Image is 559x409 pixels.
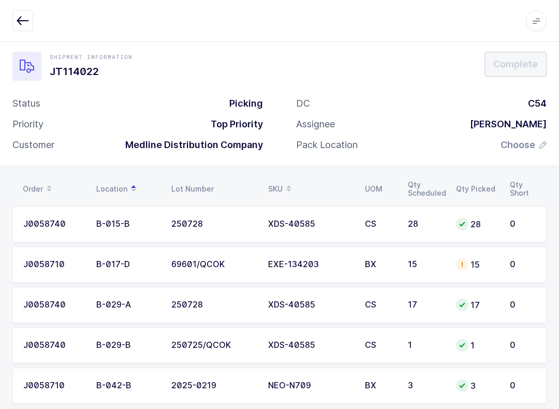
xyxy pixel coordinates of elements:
[23,341,84,350] div: J0058740
[23,260,84,269] div: J0058710
[365,220,395,229] div: CS
[493,57,538,70] span: Complete
[96,300,159,310] div: B-029-A
[296,97,310,110] div: DC
[268,341,352,350] div: XDS-40585
[456,339,497,352] div: 1
[501,139,547,151] button: Choose
[365,260,395,269] div: BX
[23,220,84,229] div: J0058740
[23,381,84,390] div: J0058710
[510,260,536,269] div: 0
[408,220,444,229] div: 28
[96,381,159,390] div: B-042-B
[501,139,535,151] span: Choose
[268,180,352,198] div: SKU
[268,220,352,229] div: XDS-40585
[365,300,395,310] div: CS
[408,341,444,350] div: 1
[456,379,497,392] div: 3
[365,185,395,193] div: UOM
[408,381,444,390] div: 3
[408,181,444,197] div: Qty Scheduled
[96,341,159,350] div: B-029-B
[50,53,133,61] div: Shipment Information
[510,181,536,197] div: Qty Short
[510,300,536,310] div: 0
[456,299,497,311] div: 17
[171,260,256,269] div: 69601/QCOK
[296,118,335,130] div: Assignee
[171,185,256,193] div: Lot Number
[12,97,40,110] div: Status
[23,180,84,198] div: Order
[456,218,497,230] div: 28
[456,185,497,193] div: Qty Picked
[408,260,444,269] div: 15
[456,258,497,271] div: 15
[462,118,547,130] div: [PERSON_NAME]
[365,381,395,390] div: BX
[23,300,84,310] div: J0058740
[484,52,547,77] button: Complete
[171,341,256,350] div: 250725/QCOK
[268,300,352,310] div: XDS-40585
[171,381,256,390] div: 2025-0219
[117,139,263,151] div: Medline Distribution Company
[12,139,54,151] div: Customer
[528,98,547,109] span: C54
[268,381,352,390] div: NEO-N709
[50,63,133,80] h1: JT114022
[12,118,43,130] div: Priority
[510,341,536,350] div: 0
[96,220,159,229] div: B-015-B
[510,381,536,390] div: 0
[365,341,395,350] div: CS
[408,300,444,310] div: 17
[96,180,159,198] div: Location
[202,118,263,130] div: Top Priority
[221,97,263,110] div: Picking
[296,139,358,151] div: Pack Location
[268,260,352,269] div: EXE-134203
[171,220,256,229] div: 250728
[171,300,256,310] div: 250728
[96,260,159,269] div: B-017-D
[510,220,536,229] div: 0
